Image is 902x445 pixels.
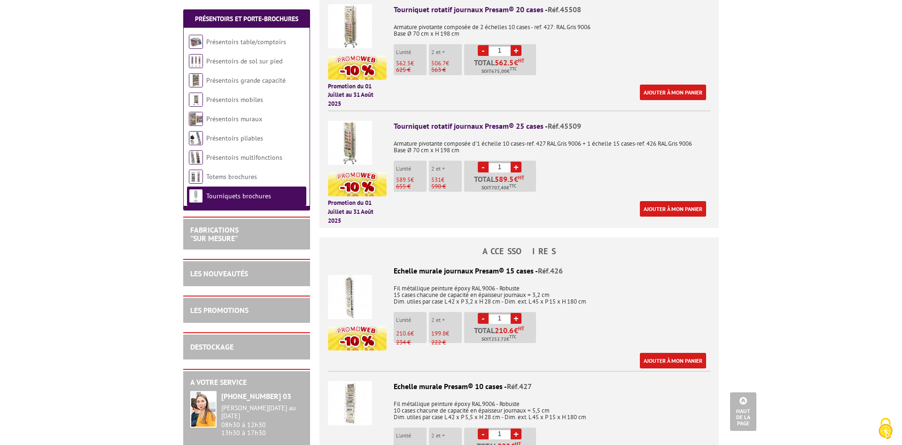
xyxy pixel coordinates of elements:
span: 531 [431,176,441,184]
span: Réf.45508 [548,5,581,14]
div: Tourniquet rotatif journaux Presam® 20 cases - [394,4,710,15]
img: widget-service.jpg [190,391,217,428]
sup: HT [518,174,524,181]
a: - [478,313,489,324]
a: Présentoirs table/comptoirs [206,38,286,46]
p: Promotion du 01 Juillet au 31 Août 2025 [328,82,387,109]
span: € [495,327,524,334]
a: Ajouter à mon panier [640,85,706,100]
img: Présentoirs de sol sur pied [189,54,203,68]
div: [PERSON_NAME][DATE] au [DATE] [221,404,303,420]
a: + [511,162,521,172]
p: 234 € [396,339,427,346]
span: 707,40 [491,184,506,192]
a: Ajouter à mon panier [640,201,706,217]
span: 589.5 [495,175,514,183]
h2: A votre service [190,378,303,387]
span: 506.7 [431,59,446,67]
img: promotion [328,326,387,351]
sup: TTC [510,66,517,71]
h4: ACCESSOIRES [319,247,719,256]
a: Présentoirs grande capacité [206,76,286,85]
a: Présentoirs multifonctions [206,153,282,162]
span: € [514,59,518,66]
p: L'unité [396,317,427,323]
img: Présentoirs muraux [189,112,203,126]
sup: TTC [509,183,516,188]
p: Armature pivotante composée de 2 échelles 10 cases - ref. 427: RAL Gris 9006 Base Ø 70 cm x H 198 cm [394,17,710,37]
img: Présentoirs multifonctions [189,150,203,164]
p: L'unité [396,432,427,439]
a: + [511,429,521,439]
p: Promotion du 01 Juillet au 31 Août 2025 [328,199,387,225]
sup: HT [518,57,524,64]
span: Soit € [482,336,516,343]
a: Présentoirs mobiles [206,95,263,104]
img: Tourniquet rotatif journaux Presam® 20 cases [328,4,372,48]
img: Cookies (fenêtre modale) [874,417,897,440]
span: 199.8 [431,329,446,337]
img: Tourniquets brochures [189,189,203,203]
img: promotion [328,55,387,80]
img: promotion [328,172,387,196]
div: Echelle murale journaux Presam® 15 cases - [328,265,710,276]
a: + [511,313,521,324]
span: Réf.427 [507,382,532,391]
p: 222 € [431,339,462,346]
img: Echelle murale Presam® 10 cases [328,381,372,425]
img: Totems brochures [189,170,203,184]
span: 210.6 [495,327,514,334]
a: Ajouter à mon panier [640,353,706,368]
p: Fil métallique peinture époxy RAL 9006 - Robuste 10 cases chacune de capacité en épaisseur journa... [328,394,710,421]
span: 252.72 [491,336,506,343]
span: 210.6 [396,329,411,337]
p: € [431,60,462,67]
p: Total [467,175,536,192]
p: L'unité [396,165,427,172]
p: Fil métallique peinture époxy RAL 9006 - Robuste 15 cases chacune de capacité en épaisseur journa... [328,279,710,305]
a: LES NOUVEAUTÉS [190,269,248,278]
p: 590 € [431,183,462,190]
span: € [514,175,518,183]
p: 625 € [396,67,427,73]
span: Réf.45509 [548,121,581,131]
a: DESTOCKAGE [190,342,233,351]
div: 08h30 à 12h30 13h30 à 17h30 [221,404,303,437]
p: Armature pivotante composée d'1 échelle 10 cases-ref. 427 RAL Gris 9006 + 1 échelle 15 cases-ref.... [394,134,710,154]
span: 562.5 [495,59,514,66]
a: - [478,45,489,56]
sup: HT [518,325,524,332]
p: L'unité [396,49,427,55]
p: € [431,177,462,183]
a: LES PROMOTIONS [190,305,249,315]
a: - [478,162,489,172]
div: Tourniquet rotatif journaux Presam® 25 cases - [394,121,710,132]
p: € [396,60,427,67]
button: Cookies (fenêtre modale) [869,413,902,445]
a: Haut de la page [730,392,756,431]
p: 2 et + [431,317,462,323]
span: 675,00 [491,68,507,75]
span: Soit € [482,184,516,192]
p: 655 € [396,183,427,190]
span: 562.5 [396,59,411,67]
strong: [PHONE_NUMBER] 03 [221,391,291,401]
p: 2 et + [431,165,462,172]
a: Présentoirs et Porte-brochures [195,15,298,23]
p: Total [467,327,536,343]
p: 2 et + [431,432,462,439]
p: € [431,330,462,337]
a: Présentoirs muraux [206,115,262,123]
p: € [396,330,427,337]
a: + [511,45,521,56]
div: Echelle murale Presam® 10 cases - [328,381,710,392]
img: Présentoirs grande capacité [189,73,203,87]
a: - [478,429,489,439]
a: FABRICATIONS"Sur Mesure" [190,225,239,243]
img: Présentoirs mobiles [189,93,203,107]
span: 589.5 [396,176,411,184]
sup: TTC [509,334,516,339]
span: Soit € [482,68,517,75]
p: € [396,177,427,183]
a: Tourniquets brochures [206,192,271,200]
